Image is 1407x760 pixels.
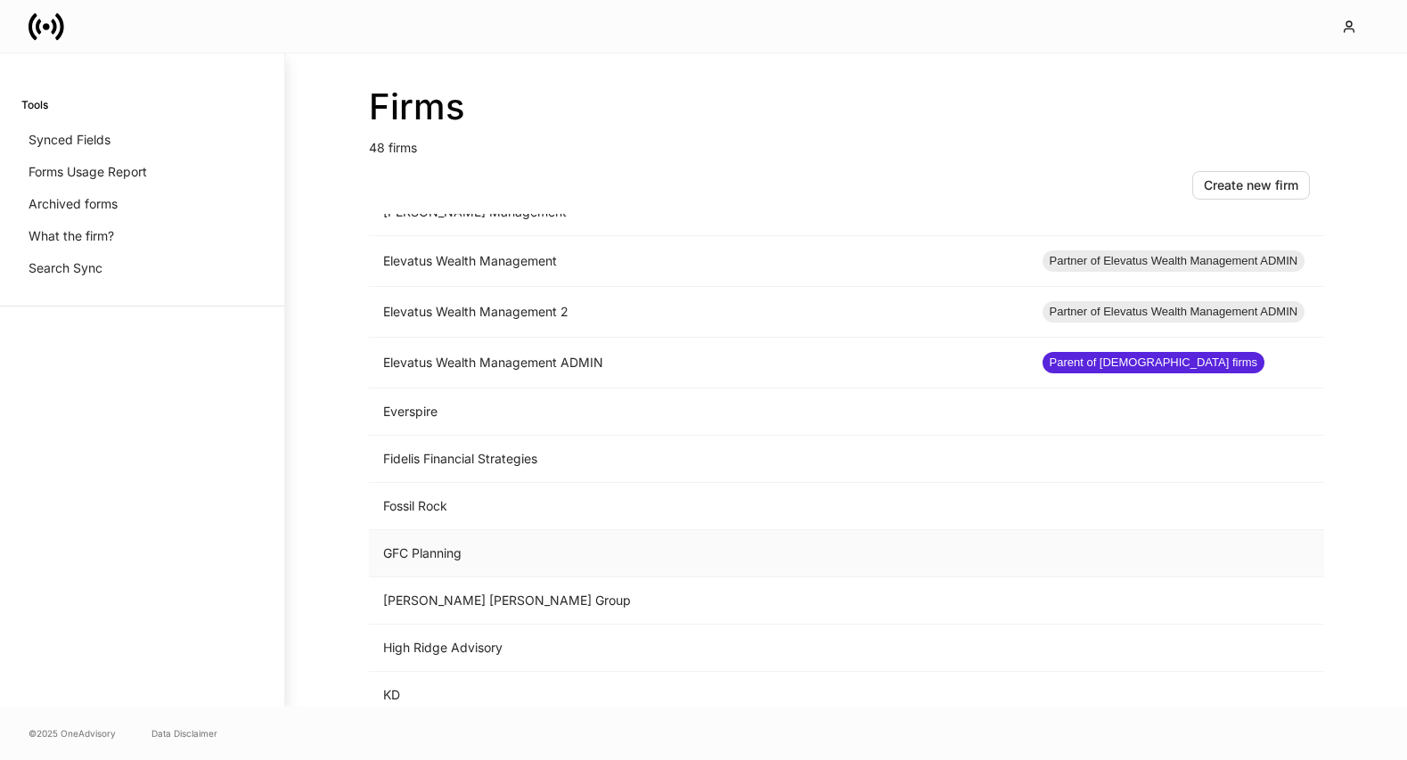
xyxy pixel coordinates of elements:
[369,625,1028,672] td: High Ridge Advisory
[1043,354,1265,372] span: Parent of [DEMOGRAPHIC_DATA] firms
[369,388,1028,436] td: Everspire
[151,726,217,740] a: Data Disclaimer
[21,188,263,220] a: Archived forms
[1043,252,1305,270] span: Partner of Elevatus Wealth Management ADMIN
[29,131,110,149] p: Synced Fields
[29,195,118,213] p: Archived forms
[21,124,263,156] a: Synced Fields
[369,128,1324,157] p: 48 firms
[369,530,1028,577] td: GFC Planning
[369,338,1028,388] td: Elevatus Wealth Management ADMIN
[21,252,263,284] a: Search Sync
[1043,303,1305,321] span: Partner of Elevatus Wealth Management ADMIN
[21,220,263,252] a: What the firm?
[369,672,1028,719] td: KD
[29,227,114,245] p: What the firm?
[369,577,1028,625] td: [PERSON_NAME] [PERSON_NAME] Group
[369,483,1028,530] td: Fossil Rock
[29,163,147,181] p: Forms Usage Report
[21,96,48,113] h6: Tools
[369,236,1028,287] td: Elevatus Wealth Management
[21,156,263,188] a: Forms Usage Report
[369,287,1028,338] td: Elevatus Wealth Management 2
[369,436,1028,483] td: Fidelis Financial Strategies
[369,86,1324,128] h2: Firms
[29,726,116,740] span: © 2025 OneAdvisory
[29,259,102,277] p: Search Sync
[1204,176,1298,194] div: Create new firm
[1192,171,1310,200] button: Create new firm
